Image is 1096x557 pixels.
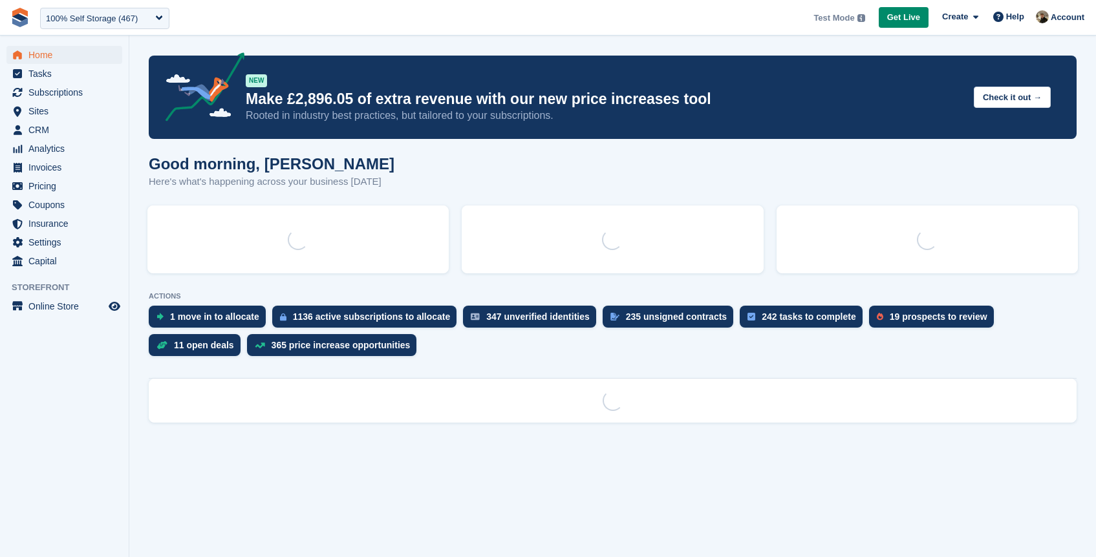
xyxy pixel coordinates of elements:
a: menu [6,233,122,251]
h1: Good morning, [PERSON_NAME] [149,155,394,173]
span: Account [1051,11,1084,24]
a: menu [6,252,122,270]
a: menu [6,215,122,233]
img: icon-info-grey-7440780725fd019a000dd9b08b2336e03edf1995a4989e88bcd33f0948082b44.svg [857,14,865,22]
div: 1136 active subscriptions to allocate [293,311,451,322]
p: Rooted in industry best practices, but tailored to your subscriptions. [246,109,963,123]
span: Create [942,10,968,23]
span: Get Live [887,11,920,24]
a: menu [6,196,122,214]
a: 19 prospects to review [869,306,1000,334]
img: verify_identity-adf6edd0f0f0b5bbfe63781bf79b02c33cf7c696d77639b501bdc392416b5a36.svg [471,313,480,321]
button: Check it out → [974,87,1051,108]
a: 1 move in to allocate [149,306,272,334]
div: 347 unverified identities [486,311,590,322]
a: menu [6,121,122,139]
a: menu [6,177,122,195]
a: 365 price increase opportunities [247,334,424,363]
img: contract_signature_icon-13c848040528278c33f63329250d36e43548de30e8caae1d1a13099fd9432cc5.svg [610,313,619,321]
span: Subscriptions [28,83,106,101]
div: 365 price increase opportunities [272,340,411,350]
img: active_subscription_to_allocate_icon-d502201f5373d7db506a760aba3b589e785aa758c864c3986d89f69b8ff3... [280,313,286,321]
span: Tasks [28,65,106,83]
div: 100% Self Storage (467) [46,12,138,25]
span: Capital [28,252,106,270]
a: 11 open deals [149,334,247,363]
a: menu [6,102,122,120]
span: Home [28,46,106,64]
span: Sites [28,102,106,120]
img: move_ins_to_allocate_icon-fdf77a2bb77ea45bf5b3d319d69a93e2d87916cf1d5bf7949dd705db3b84f3ca.svg [156,313,164,321]
span: Online Store [28,297,106,315]
span: Settings [28,233,106,251]
img: task-75834270c22a3079a89374b754ae025e5fb1db73e45f91037f5363f120a921f8.svg [747,313,755,321]
a: 1136 active subscriptions to allocate [272,306,464,334]
p: Here's what's happening across your business [DATE] [149,174,394,189]
div: 1 move in to allocate [170,311,259,322]
img: price_increase_opportunities-93ffe204e8149a01c8c9dc8f82e8f89637d9d84a8eef4429ea346261dce0b2c0.svg [255,342,265,348]
div: 19 prospects to review [890,311,987,322]
span: Storefront [12,281,129,294]
span: CRM [28,121,106,139]
img: price-adjustments-announcement-icon-8257ccfd72463d97f412b2fc003d46551f7dbcb40ab6d574587a9cd5c0d94... [155,52,245,126]
div: 242 tasks to complete [762,311,856,322]
a: Get Live [879,7,929,28]
div: NEW [246,74,267,87]
a: 242 tasks to complete [740,306,869,334]
a: menu [6,140,122,158]
span: Pricing [28,177,106,195]
div: 11 open deals [174,340,234,350]
a: menu [6,65,122,83]
span: Coupons [28,196,106,214]
a: 347 unverified identities [463,306,603,334]
span: Test Mode [813,12,854,25]
div: 235 unsigned contracts [626,311,727,322]
span: Insurance [28,215,106,233]
span: Help [1006,10,1024,23]
a: Preview store [107,299,122,314]
p: Make £2,896.05 of extra revenue with our new price increases tool [246,90,963,109]
img: deal-1b604bf984904fb50ccaf53a9ad4b4a5d6e5aea283cecdc64d6e3604feb123c2.svg [156,341,167,350]
img: prospect-51fa495bee0391a8d652442698ab0144808aea92771e9ea1ae160a38d050c398.svg [877,313,883,321]
img: stora-icon-8386f47178a22dfd0bd8f6a31ec36ba5ce8667c1dd55bd0f319d3a0aa187defe.svg [10,8,30,27]
span: Invoices [28,158,106,176]
a: menu [6,46,122,64]
p: ACTIONS [149,292,1077,300]
span: Analytics [28,140,106,158]
a: 235 unsigned contracts [603,306,740,334]
a: menu [6,297,122,315]
img: Oliver Bruce [1036,10,1049,23]
a: menu [6,158,122,176]
a: menu [6,83,122,101]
